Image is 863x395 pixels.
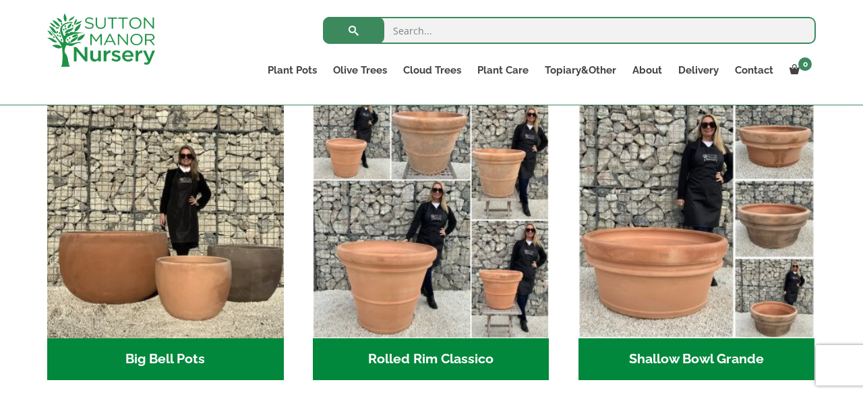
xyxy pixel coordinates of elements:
a: Plant Pots [260,61,325,80]
img: Big Bell Pots [47,102,284,339]
img: logo [47,14,155,67]
a: Visit product category Rolled Rim Classico [313,102,549,380]
img: Rolled Rim Classico [313,102,549,339]
img: Shallow Bowl Grande [578,102,815,339]
h2: Big Bell Pots [47,338,284,380]
h2: Rolled Rim Classico [313,338,549,380]
a: Contact [727,61,781,80]
a: About [624,61,670,80]
span: 0 [798,57,812,71]
a: Visit product category Big Bell Pots [47,102,284,380]
input: Search... [323,17,816,44]
a: Cloud Trees [395,61,469,80]
a: 0 [781,61,816,80]
h2: Shallow Bowl Grande [578,338,815,380]
a: Topiary&Other [537,61,624,80]
a: Visit product category Shallow Bowl Grande [578,102,815,380]
a: Delivery [670,61,727,80]
a: Plant Care [469,61,537,80]
a: Olive Trees [325,61,395,80]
